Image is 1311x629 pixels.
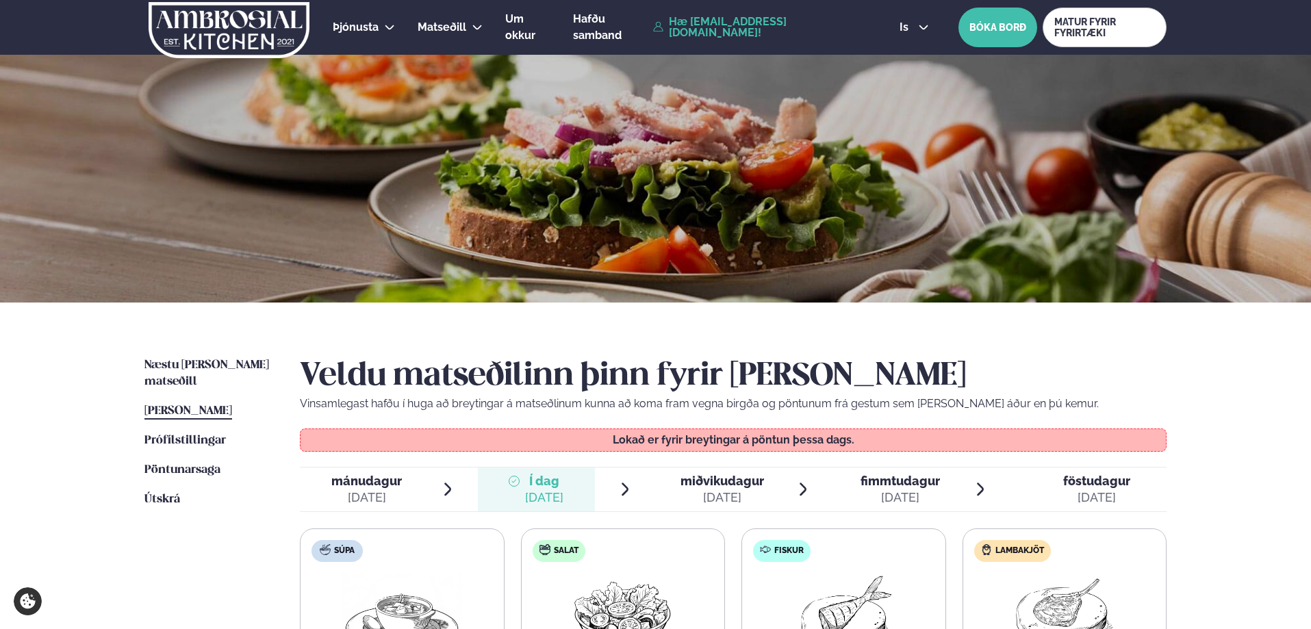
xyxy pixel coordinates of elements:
[1063,474,1130,488] span: föstudagur
[680,474,764,488] span: miðvikudagur
[995,545,1044,556] span: Lambakjöt
[774,545,804,556] span: Fiskur
[144,405,232,417] span: [PERSON_NAME]
[144,462,220,478] a: Pöntunarsaga
[900,22,913,33] span: is
[144,433,226,449] a: Prófílstillingar
[653,16,868,38] a: Hæ [EMAIL_ADDRESS][DOMAIN_NAME]!
[333,19,379,36] a: Þjónusta
[525,473,563,489] span: Í dag
[300,396,1167,412] p: Vinsamlegast hafðu í huga að breytingar á matseðlinum kunna að koma fram vegna birgða og pöntunum...
[573,12,622,42] span: Hafðu samband
[144,403,232,420] a: [PERSON_NAME]
[333,21,379,34] span: Þjónusta
[147,2,311,58] img: logo
[525,489,563,506] div: [DATE]
[144,491,180,508] a: Útskrá
[418,21,466,34] span: Matseðill
[539,544,550,555] img: salad.svg
[760,544,771,555] img: fish.svg
[334,545,355,556] span: Súpa
[14,587,42,615] a: Cookie settings
[958,8,1037,47] button: BÓKA BORÐ
[320,544,331,555] img: soup.svg
[144,435,226,446] span: Prófílstillingar
[505,12,535,42] span: Um okkur
[314,435,1153,446] p: Lokað er fyrir breytingar á pöntun þessa dags.
[505,11,550,44] a: Um okkur
[889,22,940,33] button: is
[554,545,578,556] span: Salat
[144,464,220,476] span: Pöntunarsaga
[861,474,940,488] span: fimmtudagur
[981,544,992,555] img: Lamb.svg
[331,489,402,506] div: [DATE]
[331,474,402,488] span: mánudagur
[573,11,646,44] a: Hafðu samband
[861,489,940,506] div: [DATE]
[1043,8,1167,47] a: MATUR FYRIR FYRIRTÆKI
[1063,489,1130,506] div: [DATE]
[680,489,764,506] div: [DATE]
[418,19,466,36] a: Matseðill
[144,493,180,505] span: Útskrá
[300,357,1167,396] h2: Veldu matseðilinn þinn fyrir [PERSON_NAME]
[144,357,272,390] a: Næstu [PERSON_NAME] matseðill
[144,359,269,387] span: Næstu [PERSON_NAME] matseðill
